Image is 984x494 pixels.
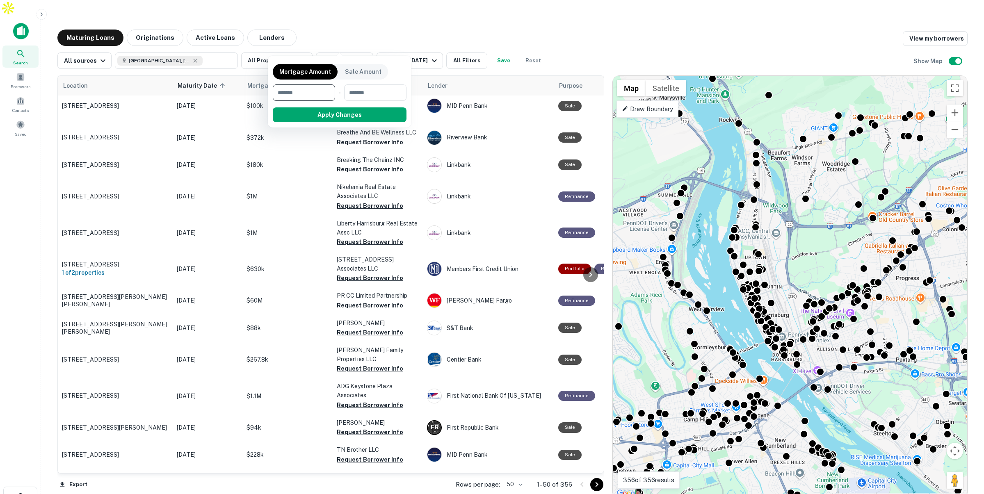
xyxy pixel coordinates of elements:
iframe: Chat Widget [943,402,984,442]
p: Sale Amount [345,67,381,76]
button: Apply Changes [273,107,406,122]
div: - [338,84,341,101]
p: Mortgage Amount [279,67,331,76]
